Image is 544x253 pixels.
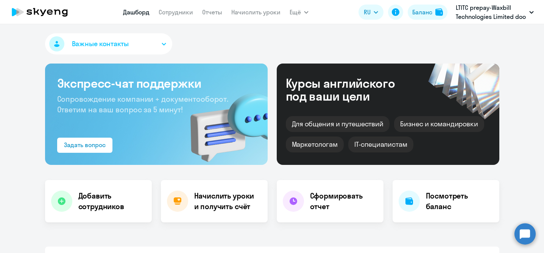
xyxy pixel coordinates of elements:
span: Ещё [290,8,301,17]
button: RU [359,5,383,20]
div: Курсы английского под ваши цели [286,77,415,102]
a: Начислить уроки [231,8,281,16]
div: Баланс [412,8,432,17]
h4: Добавить сотрудников [78,191,146,212]
div: Маркетологам [286,137,344,152]
button: Важные контакты [45,33,172,54]
a: Отчеты [202,8,222,16]
span: Сопровождение компании + документооборот. Ответим на ваш вопрос за 5 минут! [57,94,228,114]
div: Для общения и путешествий [286,116,390,132]
div: Бизнес и командировки [394,116,484,132]
h3: Экспресс-чат поддержки [57,76,256,91]
a: Сотрудники [159,8,193,16]
button: LTITC prepay-Waxbill Technologies Limited doo [GEOGRAPHIC_DATA], АНДРОМЕДА ЛАБ, ООО [452,3,538,21]
h4: Сформировать отчет [310,191,377,212]
button: Задать вопрос [57,138,112,153]
p: LTITC prepay-Waxbill Technologies Limited doo [GEOGRAPHIC_DATA], АНДРОМЕДА ЛАБ, ООО [456,3,526,21]
img: balance [435,8,443,16]
span: Важные контакты [72,39,129,49]
button: Ещё [290,5,309,20]
h4: Посмотреть баланс [426,191,493,212]
a: Дашборд [123,8,150,16]
div: IT-специалистам [348,137,413,152]
button: Балансbalance [408,5,447,20]
div: Задать вопрос [64,140,106,149]
h4: Начислить уроки и получить счёт [194,191,260,212]
img: bg-img [179,80,268,165]
span: RU [364,8,371,17]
